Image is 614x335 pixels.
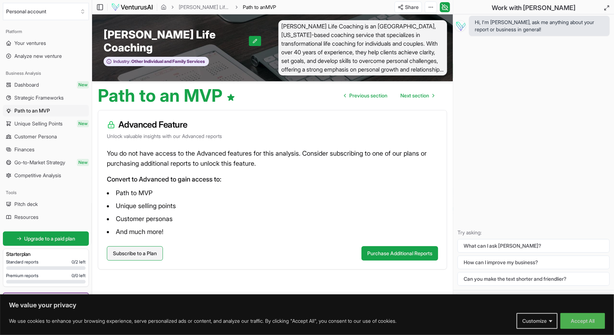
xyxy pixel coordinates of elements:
span: Other Individual and Family Services [131,59,205,64]
span: Hi, I'm [PERSON_NAME], ask me anything about your report or business in general! [475,19,604,33]
a: Go-to-Market StrategyNew [3,157,89,168]
a: Customer Persona [3,131,89,142]
span: Path to an [243,4,265,10]
span: Go-to-Market Strategy [14,159,65,166]
a: Analyze new venture [3,50,89,62]
span: [PERSON_NAME] Life Coaching [104,28,249,54]
a: Go to next page [395,88,440,103]
span: Strategic Frameworks [14,94,64,101]
a: Upgrade to a paid plan [3,231,89,246]
li: Path to MVP [107,187,438,199]
a: [PERSON_NAME] Life Coaching [179,4,231,11]
span: Share [405,4,419,11]
span: New [77,81,89,88]
span: Finances [14,146,35,153]
a: CommunityNew [4,293,88,305]
span: Pitch deck [14,201,38,208]
a: Competitive Analysis [3,170,89,181]
li: Customer personas [107,213,438,225]
nav: pagination [338,88,440,103]
span: Next section [400,92,429,99]
button: Customize [517,313,558,329]
h1: Path to an MVP [98,87,235,104]
span: New [77,159,89,166]
a: Path to an MVP [3,105,89,116]
span: 0 / 0 left [72,273,86,279]
button: Share [395,1,422,13]
a: Strategic Frameworks [3,92,89,104]
span: Industry: [113,59,131,64]
p: Convert to Advanced to gain access to: [107,174,438,184]
button: How can I improve my business? [458,256,610,269]
button: Select an organization [3,3,89,20]
button: Purchase Additional Reports [361,246,438,261]
span: Unique Selling Points [14,120,63,127]
p: Try asking: [458,229,610,236]
a: Go to previous page [338,88,393,103]
span: Dashboard [14,81,39,88]
p: Unlock valuable insights with our Advanced reports [107,133,438,140]
span: Resources [14,214,38,221]
span: Path to anMVP [243,4,276,11]
span: Path to an MVP [14,107,50,114]
h2: Work with [PERSON_NAME] [492,3,576,13]
button: Can you make the text shorter and friendlier? [458,272,610,286]
p: We use cookies to enhance your browsing experience, serve personalized ads or content, and analyz... [9,317,396,325]
h3: Starter plan [6,251,86,258]
p: We value your privacy [9,301,605,309]
a: Subscribe to a Plan [107,246,163,261]
li: And much more! [107,226,438,238]
button: What can I ask [PERSON_NAME]? [458,239,610,253]
h3: Advanced Feature [107,119,438,130]
div: Tools [3,187,89,198]
button: Industry:Other Individual and Family Services [104,57,209,66]
span: Competitive Analysis [14,172,61,179]
span: Upgrade to a paid plan [24,235,76,242]
a: Resources [3,211,89,223]
div: Business Analysis [3,68,89,79]
span: Analyze new venture [14,52,62,60]
span: New [77,120,89,127]
span: Previous section [349,92,387,99]
a: Pitch deck [3,198,89,210]
span: [PERSON_NAME] Life Coaching is an [GEOGRAPHIC_DATA], [US_STATE]-based coaching service that speci... [278,20,447,75]
span: Premium reports [6,273,38,279]
a: Unique Selling PointsNew [3,118,89,129]
span: Customer Persona [14,133,57,140]
span: Your ventures [14,40,46,47]
nav: breadcrumb [161,4,276,11]
span: Standard reports [6,259,38,265]
p: You do not have access to the Advanced features for this analysis. Consider subscribing to one of... [107,148,438,169]
div: Platform [3,26,89,37]
a: DashboardNew [3,79,89,91]
button: Accept All [560,313,605,329]
a: Finances [3,144,89,155]
span: 0 / 2 left [72,259,86,265]
li: Unique selling points [107,200,438,212]
img: logo [111,3,153,12]
img: Vera [455,20,466,32]
a: Your ventures [3,37,89,49]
